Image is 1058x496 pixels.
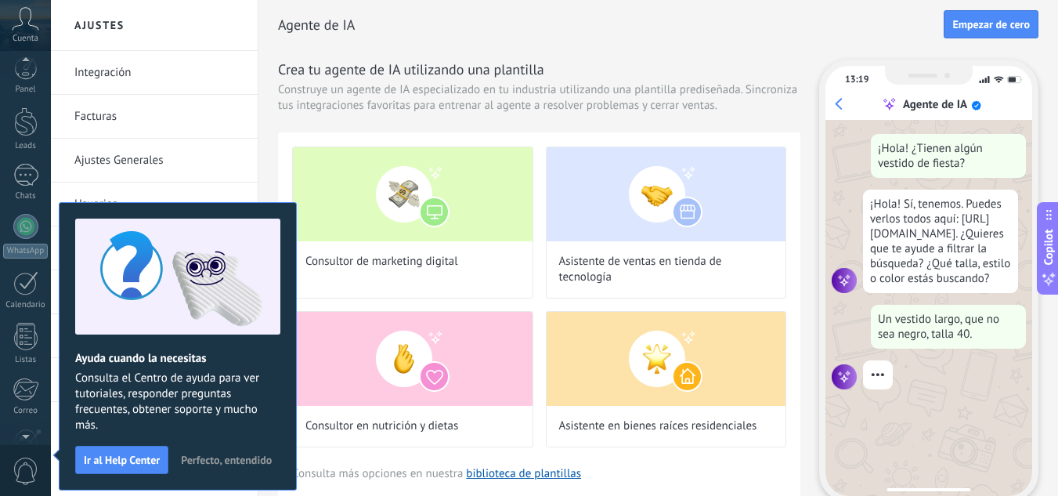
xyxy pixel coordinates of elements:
[181,454,272,465] span: Perfecto, entendido
[3,355,49,365] div: Listas
[74,139,242,183] a: Ajustes Generales
[75,446,168,474] button: Ir al Help Center
[74,51,242,95] a: Integración
[74,95,242,139] a: Facturas
[51,51,258,95] li: Integración
[3,300,49,310] div: Calendario
[832,364,857,389] img: agent icon
[903,97,967,112] div: Agente de IA
[3,141,49,151] div: Leads
[871,305,1026,349] div: Un vestido largo, que no sea negro, talla 40.
[863,190,1018,293] div: ¡Hola! Sí, tenemos. Puedes verlos todos aquí: [URL][DOMAIN_NAME]. ¿Quieres que te ayude a filtrar...
[952,19,1030,30] span: Empezar de cero
[466,466,581,481] a: biblioteca de plantillas
[547,312,786,406] img: Asistente en bienes raíces residenciales
[845,74,868,85] div: 13:19
[559,254,774,285] span: Asistente de ventas en tienda de tecnología
[293,312,533,406] img: Consultor en nutrición y dietas
[832,268,857,293] img: agent icon
[3,406,49,416] div: Correo
[944,10,1038,38] button: Empezar de cero
[3,85,49,95] div: Panel
[278,9,944,41] h2: Agente de IA
[174,448,279,472] button: Perfecto, entendido
[305,418,458,434] span: Consultor en nutrición y dietas
[871,134,1026,178] div: ¡Hola! ¿Tienen algún vestido de fiesta?
[305,254,458,270] span: Consultor de marketing digital
[3,244,48,259] div: WhatsApp
[278,82,800,114] span: Construye un agente de IA especializado en tu industria utilizando una plantilla prediseñada. Sin...
[51,183,258,226] li: Usuarios
[293,147,533,241] img: Consultor de marketing digital
[3,191,49,201] div: Chats
[292,466,581,481] span: Consulta más opciones en nuestra
[547,147,786,241] img: Asistente de ventas en tienda de tecnología
[559,418,757,434] span: Asistente en bienes raíces residenciales
[84,454,160,465] span: Ir al Help Center
[74,183,242,226] a: Usuarios
[13,34,38,44] span: Cuenta
[75,371,280,433] span: Consulta el Centro de ayuda para ver tutoriales, responder preguntas frecuentes, obtener soporte ...
[278,60,800,79] h3: Crea tu agente de IA utilizando una plantilla
[51,95,258,139] li: Facturas
[75,351,280,366] h2: Ayuda cuando la necesitas
[51,139,258,183] li: Ajustes Generales
[1041,229,1056,265] span: Copilot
